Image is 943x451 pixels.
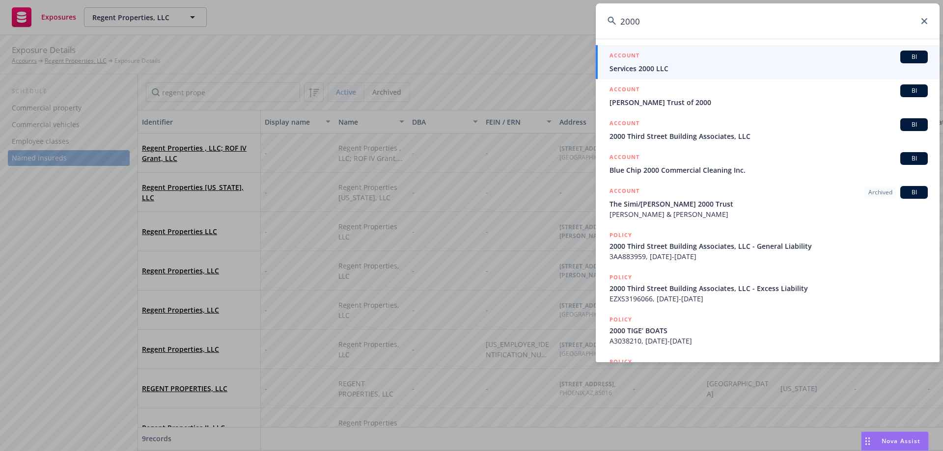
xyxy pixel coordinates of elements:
h5: POLICY [610,230,632,240]
span: Blue Chip 2000 Commercial Cleaning Inc. [610,165,928,175]
div: Drag to move [861,432,874,451]
a: ACCOUNTBI[PERSON_NAME] Trust of 2000 [596,79,940,113]
span: [PERSON_NAME] & [PERSON_NAME] [610,209,928,219]
a: POLICY2000 Third Street Building Associates, LLC - Excess LiabilityEZXS3196066, [DATE]-[DATE] [596,267,940,309]
h5: ACCOUNT [610,186,639,198]
span: EZXS3196066, [DATE]-[DATE] [610,293,928,304]
span: [PERSON_NAME] Trust of 2000 [610,97,928,107]
h5: ACCOUNT [610,51,639,62]
a: ACCOUNTBIServices 2000 LLC [596,45,940,79]
h5: ACCOUNT [610,118,639,130]
span: BI [904,154,924,163]
h5: POLICY [610,315,632,324]
a: ACCOUNTBI2000 Third Street Building Associates, LLC [596,113,940,147]
span: BI [904,120,924,129]
h5: POLICY [610,272,632,282]
a: POLICY2000 TIGE’ BOATSA3038210, [DATE]-[DATE] [596,309,940,351]
span: A3038210, [DATE]-[DATE] [610,336,928,346]
a: POLICY [596,351,940,394]
span: The Simi/[PERSON_NAME] 2000 Trust [610,199,928,209]
span: BI [904,86,924,95]
input: Search... [596,3,940,39]
span: Nova Assist [882,437,920,445]
h5: POLICY [610,357,632,367]
span: BI [904,188,924,197]
a: ACCOUNTBIBlue Chip 2000 Commercial Cleaning Inc. [596,147,940,181]
span: 3AA883959, [DATE]-[DATE] [610,251,928,262]
span: 2000 TIGE’ BOATS [610,325,928,336]
button: Nova Assist [861,431,929,451]
span: Services 2000 LLC [610,63,928,74]
span: Archived [868,188,892,197]
span: BI [904,53,924,61]
h5: ACCOUNT [610,84,639,96]
a: ACCOUNTArchivedBIThe Simi/[PERSON_NAME] 2000 Trust[PERSON_NAME] & [PERSON_NAME] [596,181,940,225]
span: 2000 Third Street Building Associates, LLC [610,131,928,141]
span: 2000 Third Street Building Associates, LLC - General Liability [610,241,928,251]
span: 2000 Third Street Building Associates, LLC - Excess Liability [610,283,928,293]
h5: ACCOUNT [610,152,639,164]
a: POLICY2000 Third Street Building Associates, LLC - General Liability3AA883959, [DATE]-[DATE] [596,225,940,267]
